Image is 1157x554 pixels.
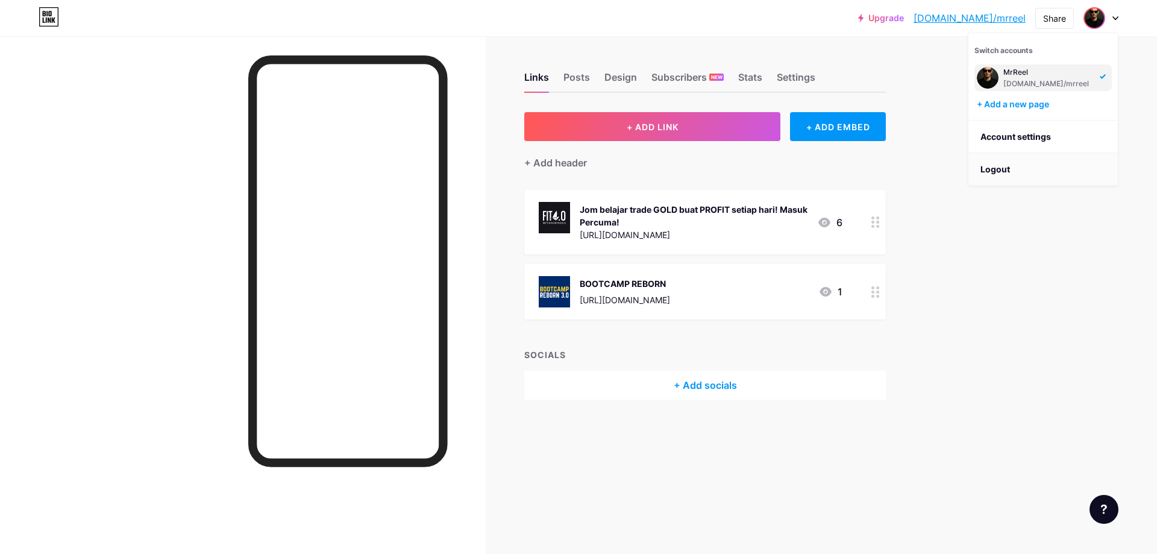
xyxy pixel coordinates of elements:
[604,70,637,92] div: Design
[524,371,886,400] div: + Add socials
[858,13,904,23] a: Upgrade
[777,70,815,92] div: Settings
[977,98,1112,110] div: + Add a new page
[817,215,842,230] div: 6
[539,202,570,233] img: Jom belajar trade GOLD buat PROFIT setiap hari! Masuk Percuma!
[1003,68,1093,77] div: MrReel
[524,70,549,92] div: Links
[580,277,670,290] div: BOOTCAMP REBORN
[563,70,590,92] div: Posts
[651,70,724,92] div: Subscribers
[524,156,587,170] div: + Add header
[914,11,1026,25] a: [DOMAIN_NAME]/mrreel
[790,112,886,141] div: + ADD EMBED
[524,112,780,141] button: + ADD LINK
[580,228,807,241] div: [URL][DOMAIN_NAME]
[968,153,1118,186] li: Logout
[818,285,842,299] div: 1
[974,46,1033,55] span: Switch accounts
[1043,12,1066,25] div: Share
[1003,79,1093,89] div: [DOMAIN_NAME]/mrreel
[580,203,807,228] div: Jom belajar trade GOLD buat PROFIT setiap hari! Masuk Percuma!
[580,294,670,306] div: [URL][DOMAIN_NAME]
[977,67,999,89] img: mrreel
[738,70,762,92] div: Stats
[524,348,886,361] div: SOCIALS
[711,74,723,81] span: NEW
[1085,8,1104,28] img: mrreel
[539,276,570,307] img: BOOTCAMP REBORN
[627,122,679,132] span: + ADD LINK
[968,121,1118,153] a: Account settings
